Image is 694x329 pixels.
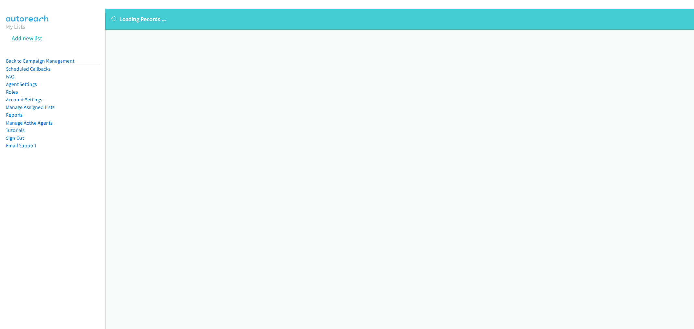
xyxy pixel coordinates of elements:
a: My Lists [6,23,25,30]
a: Scheduled Callbacks [6,66,51,72]
a: Email Support [6,142,36,149]
a: FAQ [6,73,14,80]
p: Loading Records ... [111,15,688,23]
a: Manage Active Agents [6,120,53,126]
a: Tutorials [6,127,25,133]
a: Roles [6,89,18,95]
a: Account Settings [6,97,42,103]
a: Sign Out [6,135,24,141]
a: Manage Assigned Lists [6,104,55,110]
a: Reports [6,112,23,118]
a: Agent Settings [6,81,37,87]
a: Back to Campaign Management [6,58,74,64]
a: Add new list [12,34,42,42]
